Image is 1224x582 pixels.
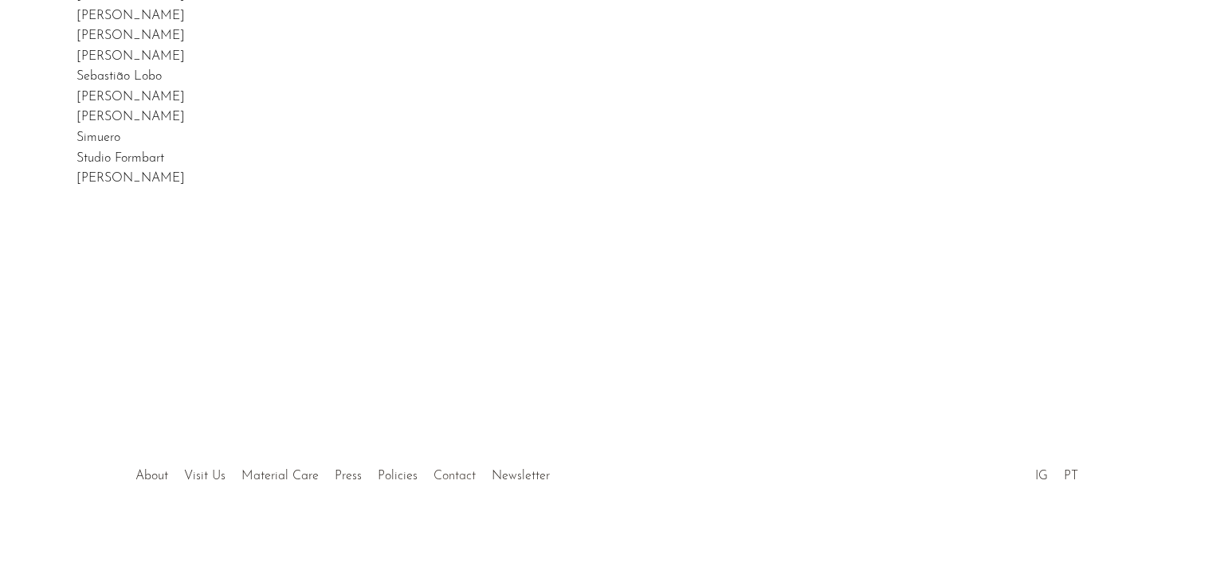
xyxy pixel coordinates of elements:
[76,91,185,104] a: [PERSON_NAME]
[1035,470,1048,482] a: IG
[127,457,558,487] ul: Quick links
[184,470,226,482] a: Visit Us
[76,152,164,165] a: Studio Formbart
[76,172,185,185] a: [PERSON_NAME]
[76,131,120,144] a: Simuero
[76,50,185,63] a: [PERSON_NAME]
[1027,457,1086,487] ul: Social Medias
[335,470,362,482] a: Press
[378,470,418,482] a: Policies
[76,70,162,83] a: Sebastião Lobo
[76,10,185,22] a: [PERSON_NAME]
[1064,470,1078,482] a: PT
[135,470,168,482] a: About
[76,29,185,42] a: [PERSON_NAME]
[433,470,476,482] a: Contact
[241,470,319,482] a: Material Care
[76,111,185,123] a: [PERSON_NAME]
